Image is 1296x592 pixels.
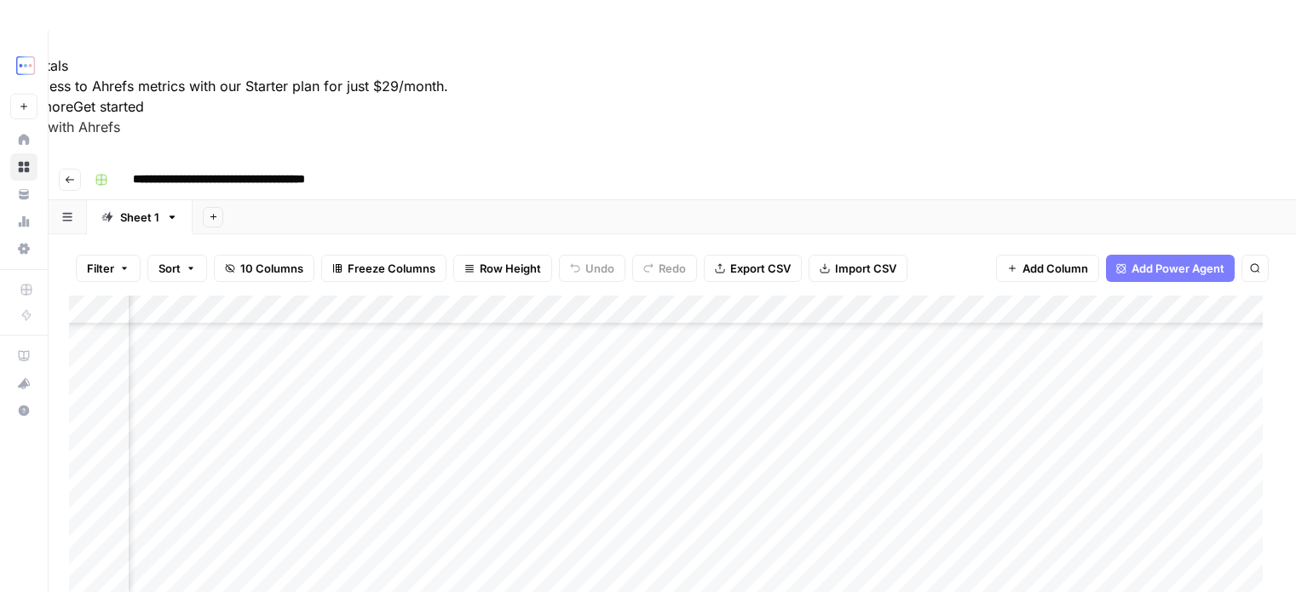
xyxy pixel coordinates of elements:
button: Import CSV [809,255,907,282]
button: Help + Support [10,397,37,424]
button: What's new? [10,370,37,397]
span: Redo [659,260,686,277]
span: Freeze Columns [348,260,435,277]
button: Row Height [453,255,552,282]
button: Sort [147,255,207,282]
a: Browse [10,153,37,181]
button: Filter [76,255,141,282]
button: Get started [73,96,144,117]
div: What's new? [11,371,37,396]
span: Undo [585,260,614,277]
a: Sheet 1 [87,200,193,234]
span: Row Height [480,260,541,277]
a: Your Data [10,181,37,208]
span: 10 Columns [240,260,303,277]
span: Export CSV [730,260,791,277]
span: Filter [87,260,114,277]
span: Add Power Agent [1132,260,1224,277]
span: Add Column [1022,260,1088,277]
span: Sort [158,260,181,277]
a: Settings [10,235,37,262]
a: Usage [10,208,37,235]
div: Sheet 1 [120,209,159,226]
button: Redo [632,255,697,282]
button: Undo [559,255,625,282]
button: 10 Columns [214,255,314,282]
a: AirOps Academy [10,342,37,370]
button: Add Column [996,255,1099,282]
button: Export CSV [704,255,802,282]
button: Freeze Columns [321,255,446,282]
button: Add Power Agent [1106,255,1235,282]
span: Import CSV [835,260,896,277]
